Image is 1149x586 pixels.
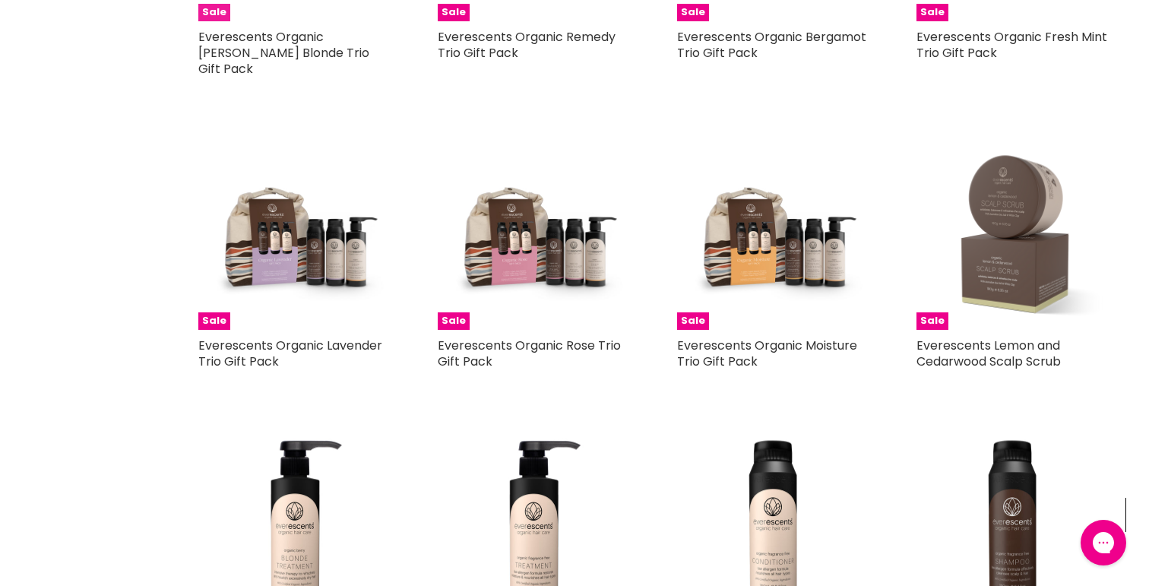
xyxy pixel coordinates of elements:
[916,136,1110,330] img: Everescents Lemon and Cedarwood Scalp Scrub
[438,337,621,370] a: Everescents Organic Rose Trio Gift Pack
[916,28,1107,62] a: Everescents Organic Fresh Mint Trio Gift Pack
[916,337,1061,370] a: Everescents Lemon and Cedarwood Scalp Scrub
[677,337,857,370] a: Everescents Organic Moisture Trio Gift Pack
[677,136,871,330] a: Everescents Organic Moisture Trio Gift PackSale
[438,136,631,330] img: Everescents Organic Rose Trio Gift Pack
[438,136,631,330] a: Everescents Organic Rose Trio Gift PackSale
[916,4,948,21] span: Sale
[438,28,616,62] a: Everescents Organic Remedy Trio Gift Pack
[1073,515,1134,571] iframe: Gorgias live chat messenger
[677,312,709,330] span: Sale
[198,337,382,370] a: Everescents Organic Lavender Trio Gift Pack
[198,312,230,330] span: Sale
[916,312,948,330] span: Sale
[677,136,871,330] img: Everescents Organic Moisture Trio Gift Pack
[198,136,392,330] a: Everescents Organic Lavender Trio Gift PackSale
[198,136,392,330] img: Everescents Organic Lavender Trio Gift Pack
[198,4,230,21] span: Sale
[916,136,1110,330] a: Everescents Lemon and Cedarwood Scalp ScrubSale
[677,4,709,21] span: Sale
[438,312,470,330] span: Sale
[677,28,866,62] a: Everescents Organic Bergamot Trio Gift Pack
[438,4,470,21] span: Sale
[198,28,369,78] a: Everescents Organic [PERSON_NAME] Blonde Trio Gift Pack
